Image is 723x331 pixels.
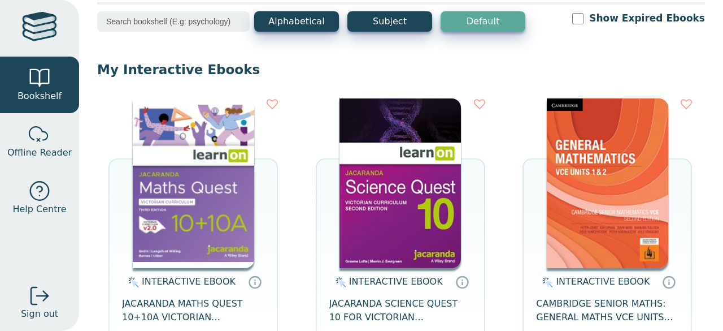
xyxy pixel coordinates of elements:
[248,275,262,289] a: Interactive eBooks are accessed online via the publisher’s portal. They contain interactive resou...
[347,11,432,32] button: Subject
[21,307,58,321] span: Sign out
[7,146,72,160] span: Offline Reader
[18,89,62,103] span: Bookshelf
[122,297,264,324] span: JACARANDA MATHS QUEST 10+10A VICTORIAN CURRICULUM LEARNON EBOOK 3E
[329,297,472,324] span: JACARANDA SCIENCE QUEST 10 FOR VICTORIAN CURRICULUM LEARNON 2E EBOOK
[662,275,676,289] a: Interactive eBooks are accessed online via the publisher’s portal. They contain interactive resou...
[332,276,346,289] img: interactive.svg
[142,276,236,287] span: INTERACTIVE EBOOK
[97,61,705,78] p: My Interactive Ebooks
[133,98,254,268] img: 1499aa3b-a4b8-4611-837d-1f2651393c4c.jpg
[125,276,139,289] img: interactive.svg
[97,11,250,32] input: Search bookshelf (E.g: psychology)
[536,297,678,324] span: CAMBRIDGE SENIOR MATHS: GENERAL MATHS VCE UNITS 1&2 EBOOK 2E
[339,98,461,268] img: b7253847-5288-ea11-a992-0272d098c78b.jpg
[12,203,66,216] span: Help Centre
[556,276,650,287] span: INTERACTIVE EBOOK
[589,11,705,25] label: Show Expired Ebooks
[547,98,668,268] img: 98e9f931-67be-40f3-b733-112c3181ee3a.jpg
[441,11,525,32] button: Default
[539,276,553,289] img: interactive.svg
[455,275,469,289] a: Interactive eBooks are accessed online via the publisher’s portal. They contain interactive resou...
[349,276,443,287] span: INTERACTIVE EBOOK
[254,11,339,32] button: Alphabetical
